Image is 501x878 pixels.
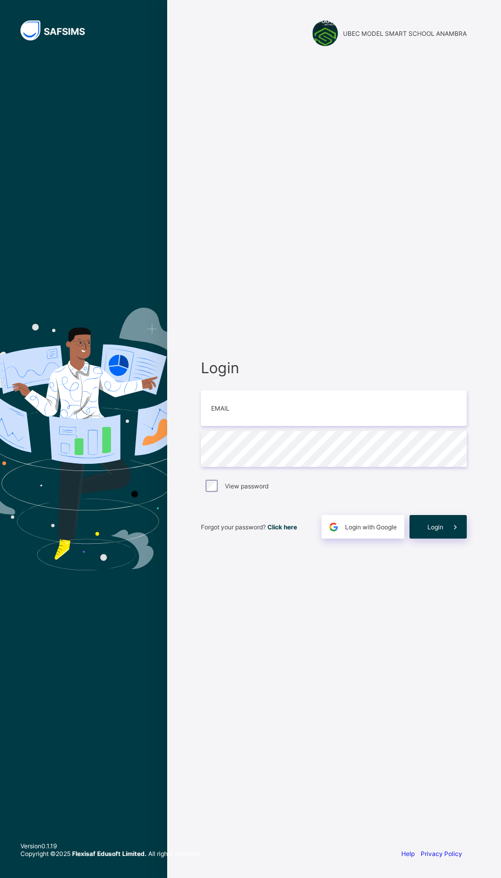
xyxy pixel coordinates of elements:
span: UBEC MODEL SMART SCHOOL ANAMBRA [343,30,467,37]
span: Login [427,523,443,531]
a: Privacy Policy [421,850,462,858]
a: Click here [267,523,297,531]
img: google.396cfc9801f0270233282035f929180a.svg [328,521,339,533]
span: Version 0.1.19 [20,842,201,850]
label: View password [225,482,268,490]
strong: Flexisaf Edusoft Limited. [72,850,147,858]
a: Help [401,850,415,858]
span: Login with Google [345,523,397,531]
span: Copyright © 2025 All rights reserved. [20,850,201,858]
span: Forgot your password? [201,523,297,531]
span: Login [201,359,467,377]
img: SAFSIMS Logo [20,20,97,40]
